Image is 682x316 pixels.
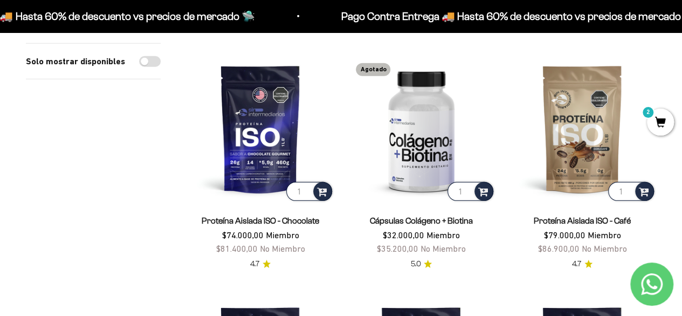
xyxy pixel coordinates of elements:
span: 4.7 [250,258,259,270]
a: Proteína Aislada ISO - Café [534,216,631,225]
span: $81.400,00 [216,244,258,253]
span: $74.000,00 [222,230,264,240]
span: $79.000,00 [543,230,585,240]
span: $35.200,00 [377,244,418,253]
a: 2 [647,117,674,129]
a: Proteína Aislada ISO - Chocolate [202,216,319,225]
span: Miembro [266,230,299,240]
a: 4.74.7 de 5.0 estrellas [572,258,593,270]
span: $32.000,00 [383,230,424,240]
span: No Miembro [260,244,305,253]
mark: 2 [642,106,655,119]
span: 4.7 [572,258,581,270]
span: 5.0 [410,258,421,270]
a: 5.05.0 de 5.0 estrellas [410,258,432,270]
label: Solo mostrar disponibles [26,55,125,69]
span: Miembro [426,230,460,240]
span: Miembro [587,230,621,240]
span: $86.900,00 [538,244,579,253]
a: Cápsulas Colágeno + Biotina [370,216,473,225]
span: No Miembro [421,244,466,253]
span: No Miembro [581,244,626,253]
a: 4.74.7 de 5.0 estrellas [250,258,271,270]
